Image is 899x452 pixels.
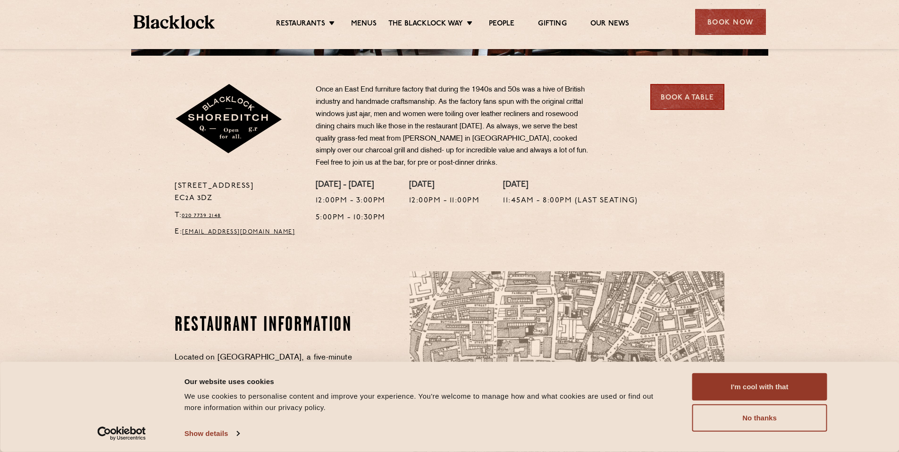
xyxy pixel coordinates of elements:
[409,195,480,207] p: 12:00pm - 11:00pm
[538,19,566,30] a: Gifting
[185,391,671,413] div: We use cookies to personalise content and improve your experience. You're welcome to manage how a...
[388,19,463,30] a: The Blacklock Way
[695,9,766,35] div: Book Now
[185,376,671,387] div: Our website uses cookies
[175,180,302,205] p: [STREET_ADDRESS] EC2A 3DZ
[316,84,594,169] p: Once an East End furniture factory that during the 1940s and 50s was a hive of British industry a...
[409,180,480,191] h4: [DATE]
[316,180,386,191] h4: [DATE] - [DATE]
[316,212,386,224] p: 5:00pm - 10:30pm
[175,84,284,155] img: Shoreditch-stamp-v2-default.svg
[175,352,355,402] p: Located on [GEOGRAPHIC_DATA], a five-minute walk from [GEOGRAPHIC_DATA], with [GEOGRAPHIC_DATA] w...
[503,195,638,207] p: 11:45am - 8:00pm (Last seating)
[80,427,163,441] a: Usercentrics Cookiebot - opens in a new window
[590,19,630,30] a: Our News
[503,180,638,191] h4: [DATE]
[316,195,386,207] p: 12:00pm - 3:00pm
[276,19,325,30] a: Restaurants
[692,373,827,401] button: I'm cool with that
[650,84,724,110] a: Book a Table
[134,15,215,29] img: BL_Textured_Logo-footer-cropped.svg
[182,229,295,235] a: [EMAIL_ADDRESS][DOMAIN_NAME]
[175,314,355,337] h2: Restaurant Information
[692,404,827,432] button: No thanks
[185,427,239,441] a: Show details
[489,19,514,30] a: People
[175,226,302,238] p: E:
[351,19,377,30] a: Menus
[182,213,221,218] a: 020 7739 2148
[175,209,302,222] p: T:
